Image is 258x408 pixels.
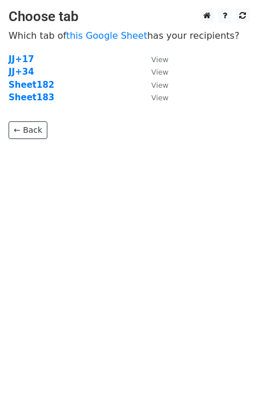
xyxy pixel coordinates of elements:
[9,67,34,77] a: JJ+34
[151,68,168,76] small: View
[9,9,249,25] h3: Choose tab
[140,92,168,103] a: View
[66,30,147,41] a: this Google Sheet
[140,67,168,77] a: View
[9,92,54,103] a: Sheet183
[151,55,168,64] small: View
[151,93,168,102] small: View
[9,121,47,139] a: ← Back
[9,30,249,42] p: Which tab of has your recipients?
[140,80,168,90] a: View
[151,81,168,89] small: View
[9,80,54,90] a: Sheet182
[9,54,34,64] a: JJ+17
[140,54,168,64] a: View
